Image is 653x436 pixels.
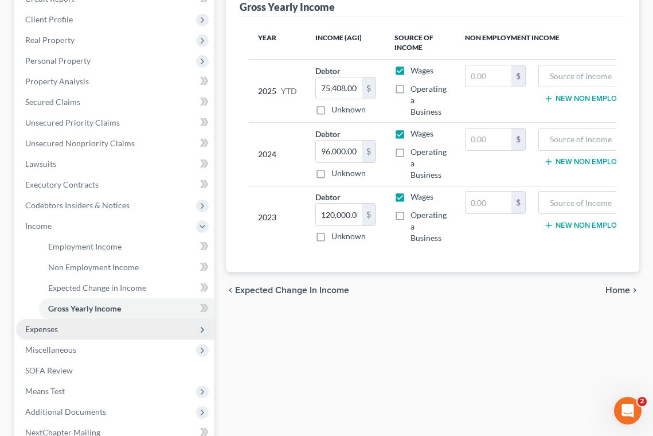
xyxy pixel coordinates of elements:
[249,26,306,60] th: Year
[605,286,639,295] button: Home chevron_right
[201,5,222,25] div: Close
[27,199,179,231] li: Wait at least before attempting again (to allow MFA to reset on the court’s site)
[16,360,214,381] a: SOFA Review
[179,5,201,26] button: Home
[56,6,130,14] h1: [PERSON_NAME]
[9,38,220,337] div: Emma says…
[25,365,73,375] span: SOFA Review
[410,129,433,138] span: Wages
[18,265,179,299] div: We’ll continue monitoring this closely and will share updates as soon as more information is avai...
[25,386,65,396] span: Means Test
[73,348,82,357] button: Start recording
[25,76,89,86] span: Property Analysis
[48,283,146,293] span: Expected Change in Income
[258,191,297,244] div: 2023
[25,118,120,127] span: Unsecured Priority Claims
[511,65,525,87] div: $
[56,14,79,26] p: Active
[18,237,179,259] div: If these filings are urgent, please file directly with the court.
[226,286,349,295] button: chevron_left Expected Change in Income
[258,65,297,118] div: 2025
[316,204,362,225] input: 0.00
[315,65,341,77] label: Debtor
[410,147,447,180] span: Operating a Business
[362,204,376,225] div: $
[77,200,146,209] b: 10 full minutes
[18,62,179,141] div: Our team has been actively rolling out updates to address issues associated with the recent MFA u...
[466,192,511,213] input: 0.00
[39,236,214,257] a: Employment Income
[331,231,366,242] label: Unknown
[545,192,648,213] input: Source of Income
[331,168,366,179] label: Unknown
[316,77,362,99] input: 0.00
[25,159,56,169] span: Lawsuits
[614,397,642,425] iframe: Intercom live chat
[25,35,75,45] span: Real Property
[605,286,630,295] span: Home
[385,26,456,60] th: Source of Income
[54,348,64,357] button: Gif picker
[316,141,362,162] input: 0.00
[362,141,376,162] div: $
[638,397,647,406] span: 2
[39,278,214,298] a: Expected Change in Income
[33,6,51,25] img: Profile image for Emma
[511,192,525,213] div: $
[466,129,511,150] input: 0.00
[25,200,130,210] span: Codebtors Insiders & Notices
[18,314,111,321] div: [PERSON_NAME] • 6m ago
[10,324,220,344] textarea: Message…
[16,92,214,112] a: Secured Claims
[331,104,366,115] label: Unknown
[25,97,80,107] span: Secured Claims
[18,45,127,54] b: Important Filing Update
[39,298,214,319] a: Gross Yearly Income
[16,154,214,174] a: Lawsuits
[16,71,214,92] a: Property Analysis
[18,146,179,180] div: If you encounter an error when filing, please take the following steps before trying to file again:
[18,348,27,357] button: Upload attachment
[362,77,376,99] div: $
[466,65,511,87] input: 0.00
[410,192,433,201] span: Wages
[410,210,447,243] span: Operating a Business
[25,407,106,416] span: Additional Documents
[25,138,135,148] span: Unsecured Nonpriority Claims
[410,84,447,116] span: Operating a Business
[48,303,121,313] span: Gross Yearly Income
[25,56,91,65] span: Personal Property
[315,128,341,140] label: Debtor
[25,345,76,355] span: Miscellaneous
[258,128,297,181] div: 2024
[25,14,73,24] span: Client Profile
[48,262,139,272] span: Non Employment Income
[16,112,214,133] a: Unsecured Priority Claims
[9,38,188,312] div: Important Filing UpdateOur team has been actively rolling out updates to address issues associate...
[36,348,45,357] button: Emoji picker
[545,129,648,150] input: Source of Income
[281,85,297,97] span: YTD
[511,129,525,150] div: $
[25,180,99,189] span: Executory Contracts
[226,286,235,295] i: chevron_left
[545,65,648,87] input: Source of Income
[630,286,639,295] i: chevron_right
[16,133,214,154] a: Unsecured Nonpriority Claims
[25,221,52,231] span: Income
[235,286,349,295] span: Expected Change in Income
[39,257,214,278] a: Non Employment Income
[7,5,29,26] button: go back
[25,324,58,334] span: Expenses
[16,174,214,195] a: Executory Contracts
[410,65,433,75] span: Wages
[48,242,122,251] span: Employment Income
[27,186,179,197] li: Refresh your browser
[315,191,341,203] label: Debtor
[306,26,385,60] th: Income (AGI)
[197,344,215,362] button: Send a message…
